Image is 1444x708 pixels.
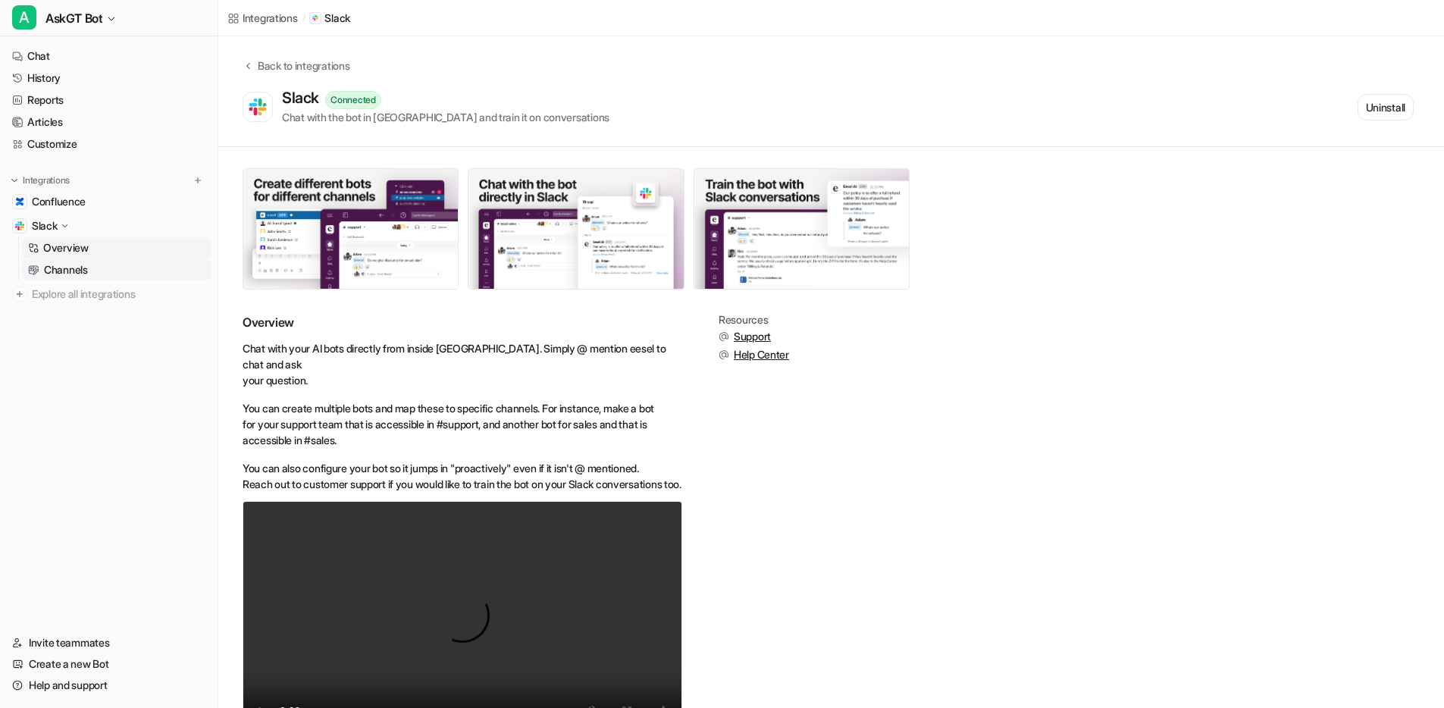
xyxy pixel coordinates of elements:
a: ConfluenceConfluence [6,191,211,212]
p: Integrations [23,174,70,186]
a: Help and support [6,675,211,696]
span: Explore all integrations [32,282,205,306]
p: Channels [44,262,88,277]
div: Back to integrations [253,58,349,74]
span: Help Center [734,347,789,362]
img: support.svg [719,331,729,342]
div: Integrations [243,10,298,26]
p: Overview [43,240,89,255]
span: AskGT Bot [45,8,102,29]
img: support.svg [719,349,729,360]
div: Resources [719,314,789,326]
a: Reports [6,89,211,111]
a: Create a new Bot [6,653,211,675]
a: Chat [6,45,211,67]
div: Connected [325,91,381,109]
button: Integrations [6,173,74,188]
h2: Overview [243,314,682,331]
span: A [12,5,36,30]
img: expand menu [9,175,20,186]
img: Slack icon [312,14,319,23]
p: You can create multiple bots and map these to specific channels. For instance, make a bot for you... [243,400,682,448]
img: Slack logo [246,94,269,121]
a: History [6,67,211,89]
img: menu_add.svg [193,175,203,186]
a: Invite teammates [6,632,211,653]
img: Slack [15,221,24,230]
button: Back to integrations [243,58,349,89]
a: Channels [22,259,211,280]
a: Overview [22,237,211,258]
span: / [302,11,305,25]
span: Support [734,329,771,344]
img: explore all integrations [12,287,27,302]
p: Slack [324,11,350,26]
p: Slack [32,218,58,233]
a: Customize [6,133,211,155]
div: Slack [282,89,325,107]
button: Help Center [719,347,789,362]
img: Confluence [15,197,24,206]
button: Support [719,329,789,344]
a: Slack iconSlack [309,11,350,26]
span: Confluence [32,194,86,209]
a: Articles [6,111,211,133]
div: Chat with the bot in [GEOGRAPHIC_DATA] and train it on conversations [282,109,609,125]
p: You can also configure your bot so it jumps in "proactively" even if it isn't @ mentioned. Reach ... [243,460,682,492]
p: Chat with your AI bots directly from inside [GEOGRAPHIC_DATA]. Simply @ mention eesel to chat and... [243,340,682,388]
button: Uninstall [1358,94,1414,121]
a: Integrations [227,10,298,26]
a: Explore all integrations [6,284,211,305]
